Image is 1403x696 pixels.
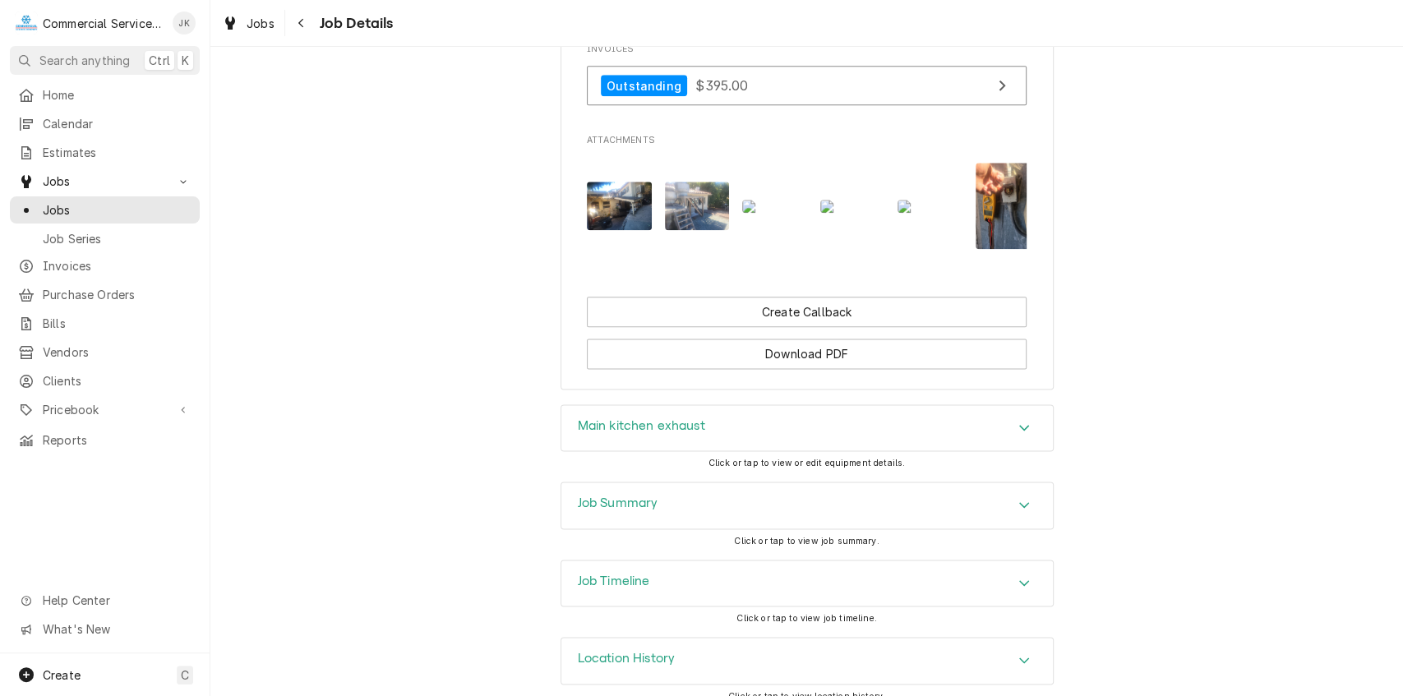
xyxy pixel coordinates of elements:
[736,613,876,624] span: Click or tap to view job timeline.
[15,12,38,35] div: Commercial Service Co.'s Avatar
[43,86,192,104] span: Home
[10,196,200,224] a: Jobs
[695,77,748,94] span: $395.00
[578,651,676,666] h3: Location History
[43,286,192,303] span: Purchase Orders
[561,637,1054,684] div: Location History
[734,536,879,546] span: Click or tap to view job summary.
[587,43,1027,56] span: Invoices
[10,110,200,137] a: Calendar
[43,343,192,361] span: Vendors
[587,66,1027,106] a: View Invoice
[247,15,275,32] span: Jobs
[587,134,1027,262] div: Attachments
[10,139,200,166] a: Estimates
[10,426,200,454] a: Reports
[561,638,1053,684] button: Accordion Details Expand Trigger
[43,372,192,389] span: Clients
[561,560,1054,607] div: Job Timeline
[578,418,705,434] h3: Main kitchen exhaust
[43,230,192,247] span: Job Series
[742,200,807,213] img: ofSn9p15SefWNE28SsO5
[587,182,652,230] img: W6ovq1xSGR1u3oO3WaJQ
[43,257,192,274] span: Invoices
[10,281,200,308] a: Purchase Orders
[601,75,687,97] div: Outstanding
[976,163,1041,249] img: 88VDX21QE67RMuCWq1tc
[43,15,164,32] div: Commercial Service Co.
[587,43,1027,113] div: Invoices
[149,52,170,69] span: Ctrl
[561,482,1053,528] button: Accordion Details Expand Trigger
[665,182,730,230] img: F5Dnp2XQRGyEsVkSKvoU
[587,297,1027,327] div: Button Group Row
[15,12,38,35] div: C
[43,144,192,161] span: Estimates
[10,168,200,195] a: Go to Jobs
[173,12,196,35] div: JK
[10,367,200,394] a: Clients
[10,396,200,423] a: Go to Pricebook
[43,431,192,449] span: Reports
[587,297,1027,369] div: Button Group
[43,173,167,190] span: Jobs
[43,592,190,609] span: Help Center
[43,668,81,682] span: Create
[820,200,885,213] img: dAmDaMR9WPvrwubx2GAw
[561,405,1053,451] div: Accordion Header
[181,666,189,684] span: C
[39,52,130,69] span: Search anything
[10,587,200,614] a: Go to Help Center
[578,574,650,589] h3: Job Timeline
[587,327,1027,369] div: Button Group Row
[43,620,190,638] span: What's New
[587,297,1027,327] button: Create Callback
[708,458,906,468] span: Click or tap to view or edit equipment details.
[10,339,200,366] a: Vendors
[561,560,1053,606] button: Accordion Details Expand Trigger
[10,615,200,643] a: Go to What's New
[587,134,1027,147] span: Attachments
[182,52,189,69] span: K
[561,560,1053,606] div: Accordion Header
[215,10,281,37] a: Jobs
[10,46,200,75] button: Search anythingCtrlK
[43,115,192,132] span: Calendar
[561,404,1054,452] div: Main kitchen exhaust
[898,200,962,213] img: mOlhWUz8Qn6Kdvf1KO0D
[10,252,200,279] a: Invoices
[43,401,167,418] span: Pricebook
[561,638,1053,684] div: Accordion Header
[578,495,658,511] h3: Job Summary
[587,339,1027,369] button: Download PDF
[561,405,1053,451] button: Accordion Details Expand Trigger
[315,12,394,35] span: Job Details
[288,10,315,36] button: Navigate back
[173,12,196,35] div: John Key's Avatar
[561,482,1054,529] div: Job Summary
[43,315,192,332] span: Bills
[10,225,200,252] a: Job Series
[10,81,200,108] a: Home
[43,201,192,219] span: Jobs
[10,310,200,337] a: Bills
[587,150,1027,262] span: Attachments
[561,482,1053,528] div: Accordion Header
